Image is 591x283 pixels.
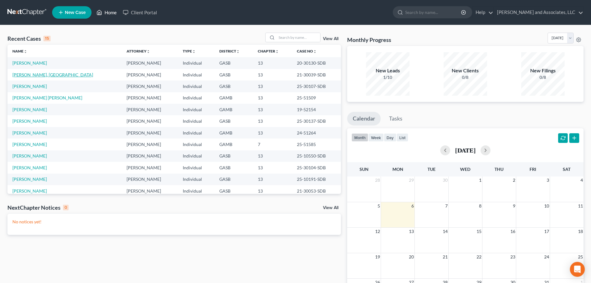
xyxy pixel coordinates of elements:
[214,174,253,185] td: GASB
[392,167,403,172] span: Mon
[12,165,47,170] a: [PERSON_NAME]
[178,104,215,115] td: Individual
[178,185,215,197] td: Individual
[253,57,292,69] td: 13
[122,150,177,162] td: [PERSON_NAME]
[374,253,381,261] span: 19
[214,127,253,139] td: GAMB
[214,115,253,127] td: GASB
[214,150,253,162] td: GASB
[122,174,177,185] td: [PERSON_NAME]
[495,167,504,172] span: Thu
[292,115,341,127] td: 25-30137-SDB
[12,72,93,77] a: [PERSON_NAME], [GEOGRAPHIC_DATA]
[178,150,215,162] td: Individual
[510,228,516,235] span: 16
[214,185,253,197] td: GASB
[292,92,341,104] td: 25-51509
[408,253,414,261] span: 20
[12,219,336,225] p: No notices yet!
[178,57,215,69] td: Individual
[544,253,550,261] span: 24
[460,167,470,172] span: Wed
[183,49,196,53] a: Typeunfold_more
[127,49,150,53] a: Attorneyunfold_more
[292,185,341,197] td: 21-30053-SDB
[12,49,27,53] a: Nameunfold_more
[455,147,476,153] h2: [DATE]
[12,95,82,100] a: [PERSON_NAME] [PERSON_NAME]
[313,50,317,53] i: unfold_more
[12,60,47,66] a: [PERSON_NAME]
[577,202,584,210] span: 11
[214,162,253,173] td: GASB
[63,205,69,210] div: 0
[411,202,414,210] span: 6
[384,133,396,142] button: day
[253,185,292,197] td: 13
[292,174,341,185] td: 25-10191-SDB
[253,139,292,150] td: 7
[253,69,292,80] td: 13
[65,10,86,15] span: New Case
[214,104,253,115] td: GAMB
[383,112,408,126] a: Tasks
[377,202,381,210] span: 5
[24,50,27,53] i: unfold_more
[253,150,292,162] td: 13
[236,50,240,53] i: unfold_more
[122,139,177,150] td: [PERSON_NAME]
[360,167,369,172] span: Sun
[408,176,414,184] span: 29
[292,127,341,139] td: 24-51264
[178,115,215,127] td: Individual
[374,228,381,235] span: 12
[12,142,47,147] a: [PERSON_NAME]
[253,92,292,104] td: 13
[292,139,341,150] td: 25-51585
[292,80,341,92] td: 25-30107-SDB
[277,33,320,42] input: Search by name...
[7,35,51,42] div: Recent Cases
[178,162,215,173] td: Individual
[347,36,391,43] h3: Monthly Progress
[178,80,215,92] td: Individual
[178,139,215,150] td: Individual
[408,228,414,235] span: 13
[122,162,177,173] td: [PERSON_NAME]
[472,7,493,18] a: Help
[323,206,338,210] a: View All
[570,262,585,277] div: Open Intercom Messenger
[12,153,47,158] a: [PERSON_NAME]
[122,80,177,92] td: [PERSON_NAME]
[297,49,317,53] a: Case Nounfold_more
[292,150,341,162] td: 25-10550-SDB
[12,176,47,182] a: [PERSON_NAME]
[12,84,47,89] a: [PERSON_NAME]
[444,74,487,80] div: 0/8
[544,228,550,235] span: 17
[253,115,292,127] td: 13
[122,57,177,69] td: [PERSON_NAME]
[12,107,47,112] a: [PERSON_NAME]
[253,80,292,92] td: 13
[494,7,583,18] a: [PERSON_NAME] and Associates, LLC
[351,133,368,142] button: month
[219,49,240,53] a: Districtunfold_more
[275,50,279,53] i: unfold_more
[120,7,160,18] a: Client Portal
[178,92,215,104] td: Individual
[122,115,177,127] td: [PERSON_NAME]
[323,37,338,41] a: View All
[544,202,550,210] span: 10
[478,176,482,184] span: 1
[374,176,381,184] span: 28
[292,57,341,69] td: 20-30130-SDB
[178,69,215,80] td: Individual
[442,253,448,261] span: 21
[530,167,536,172] span: Fri
[192,50,196,53] i: unfold_more
[12,130,47,135] a: [PERSON_NAME]
[512,202,516,210] span: 9
[7,204,69,211] div: NextChapter Notices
